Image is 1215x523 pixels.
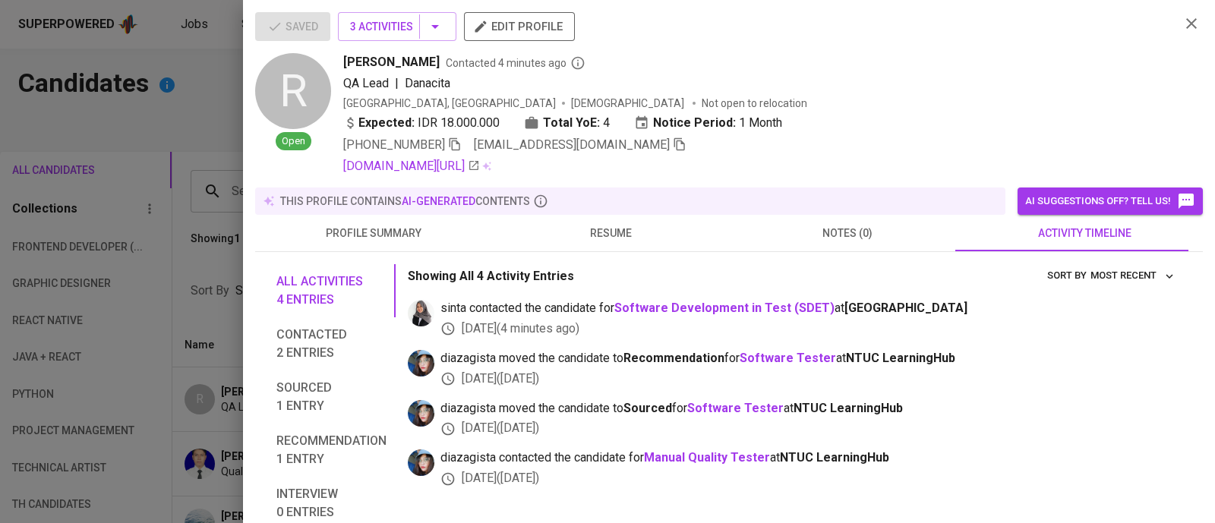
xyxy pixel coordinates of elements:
[255,53,331,129] div: R
[408,300,434,326] img: sinta.windasari@glints.com
[276,485,387,521] span: Interview 0 entries
[408,400,434,427] img: diazagista@glints.com
[343,53,440,71] span: [PERSON_NAME]
[653,114,736,132] b: Notice Period:
[844,301,967,315] span: [GEOGRAPHIC_DATA]
[634,114,782,132] div: 1 Month
[350,17,444,36] span: 3 Activities
[395,74,399,93] span: |
[405,76,450,90] span: Danacita
[440,300,1179,317] span: sinta contacted the candidate for at
[440,470,1179,487] div: [DATE] ( [DATE] )
[440,449,1179,467] span: diazagista contacted the candidate for at
[738,224,957,243] span: notes (0)
[794,401,903,415] span: NTUC LearningHub
[614,301,835,315] a: Software Development in Test (SDET)
[440,370,1179,388] div: [DATE] ( [DATE] )
[343,114,500,132] div: IDR 18.000.000
[1047,269,1087,281] span: sort by
[343,96,556,111] div: [GEOGRAPHIC_DATA], [GEOGRAPHIC_DATA]
[280,194,530,209] p: this profile contains contents
[543,114,600,132] b: Total YoE:
[623,401,672,415] b: Sourced
[474,137,670,152] span: [EMAIL_ADDRESS][DOMAIN_NAME]
[1025,192,1195,210] span: AI suggestions off? Tell us!
[571,96,686,111] span: [DEMOGRAPHIC_DATA]
[358,114,415,132] b: Expected:
[501,224,720,243] span: resume
[780,450,889,465] span: NTUC LearningHub
[476,17,563,36] span: edit profile
[408,350,434,376] img: diazagista@glints.com
[570,55,585,71] svg: By Batam recruiter
[343,76,389,90] span: QA Lead
[276,134,311,149] span: Open
[740,351,836,365] a: Software Tester
[408,267,574,285] p: Showing All 4 Activity Entries
[402,195,475,207] span: AI-generated
[446,55,585,71] span: Contacted 4 minutes ago
[440,350,1179,367] span: diazagista moved the candidate to for at
[276,379,387,415] span: Sourced 1 entry
[975,224,1194,243] span: activity timeline
[603,114,610,132] span: 4
[440,320,1179,338] div: [DATE] ( 4 minutes ago )
[440,420,1179,437] div: [DATE] ( [DATE] )
[1090,267,1175,285] span: Most Recent
[644,450,770,465] a: Manual Quality Tester
[702,96,807,111] p: Not open to relocation
[408,449,434,476] img: diazagista@glints.com
[1087,264,1179,288] button: sort by
[343,137,445,152] span: [PHONE_NUMBER]
[440,400,1179,417] span: diazagista moved the candidate to for at
[343,157,480,175] a: [DOMAIN_NAME][URL]
[1018,187,1203,215] button: AI suggestions off? Tell us!
[276,326,387,362] span: Contacted 2 entries
[264,224,483,243] span: profile summary
[464,12,575,41] button: edit profile
[276,432,387,468] span: Recommendation 1 entry
[464,20,575,32] a: edit profile
[846,351,955,365] span: NTUC LearningHub
[687,401,784,415] a: Software Tester
[338,12,456,41] button: 3 Activities
[276,273,387,309] span: All activities 4 entries
[623,351,724,365] b: Recommendation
